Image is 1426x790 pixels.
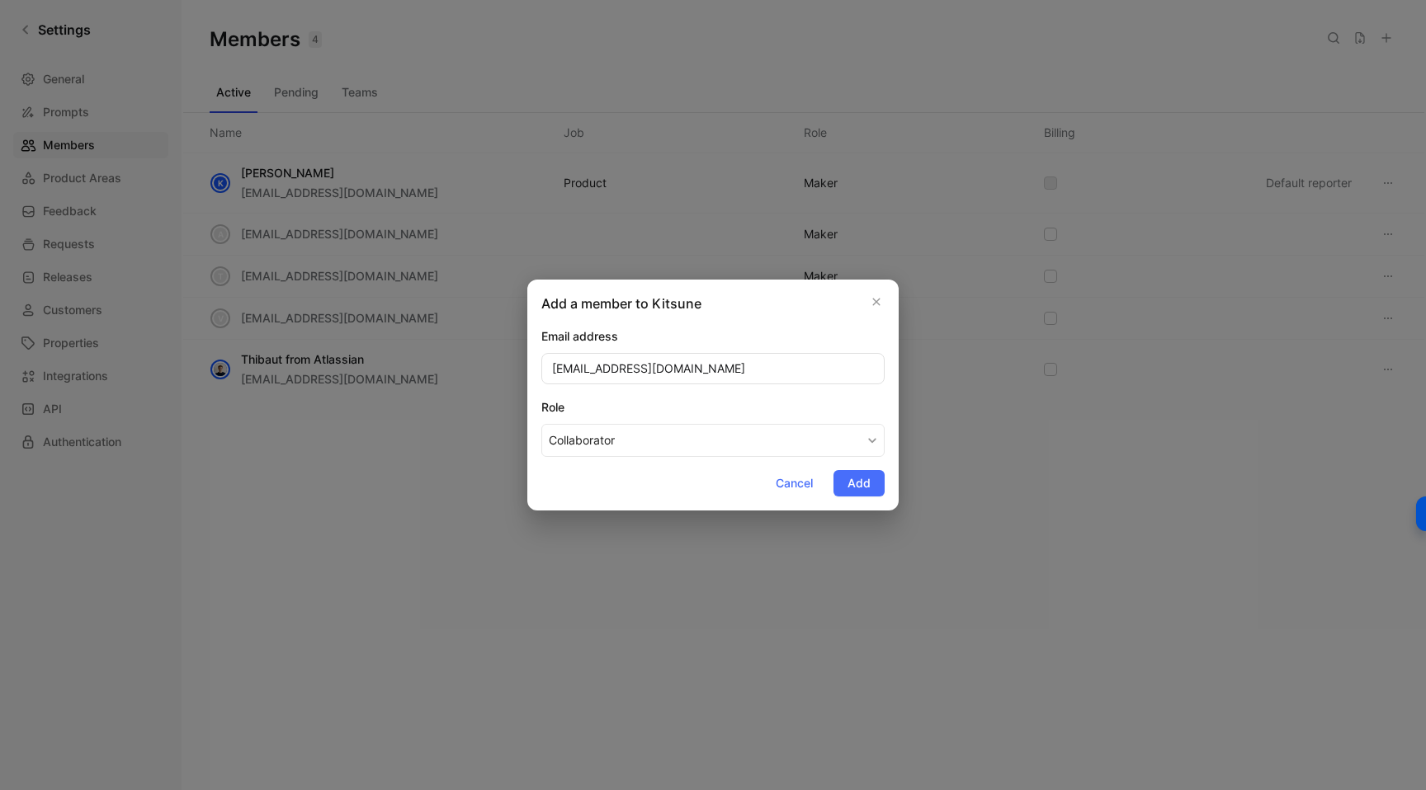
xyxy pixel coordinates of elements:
[541,327,885,346] div: Email address
[833,470,885,496] button: Add
[762,470,827,496] button: Cancel
[541,353,885,384] input: example@cycle.app
[541,424,885,457] button: Role
[541,397,885,417] div: Role
[848,473,871,493] span: Add
[776,473,813,493] span: Cancel
[541,294,701,313] h2: Add a member to Kitsune
[855,359,875,379] keeper-lock: Open Keeper Popup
